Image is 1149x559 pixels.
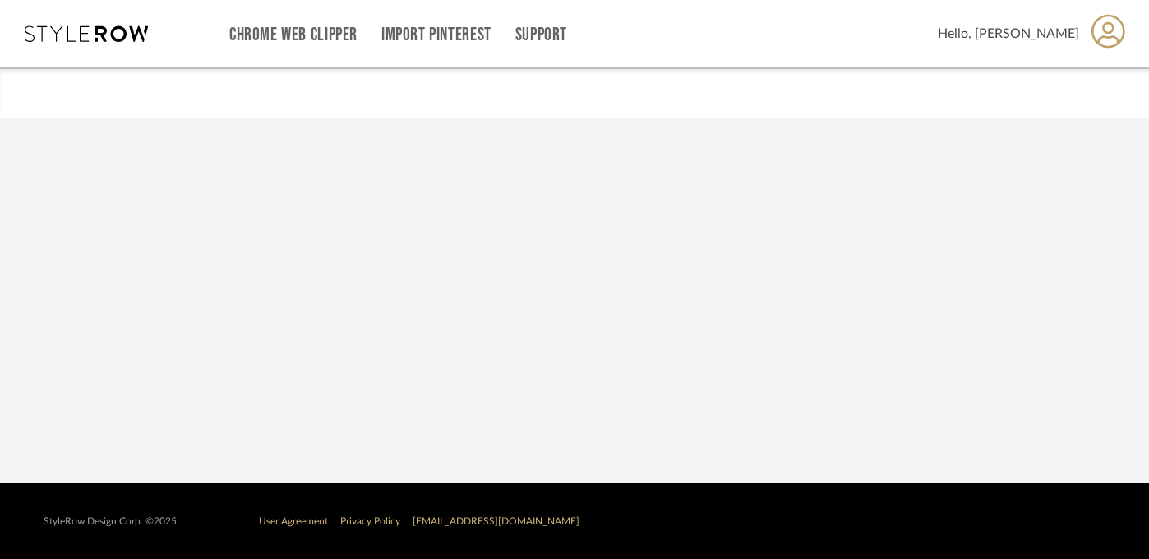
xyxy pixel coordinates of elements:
span: Hello, [PERSON_NAME] [938,24,1079,44]
a: User Agreement [259,516,328,526]
a: Chrome Web Clipper [229,28,358,42]
a: [EMAIL_ADDRESS][DOMAIN_NAME] [413,516,579,526]
a: Support [515,28,567,42]
div: StyleRow Design Corp. ©2025 [44,515,177,528]
a: Privacy Policy [340,516,400,526]
a: Import Pinterest [381,28,491,42]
